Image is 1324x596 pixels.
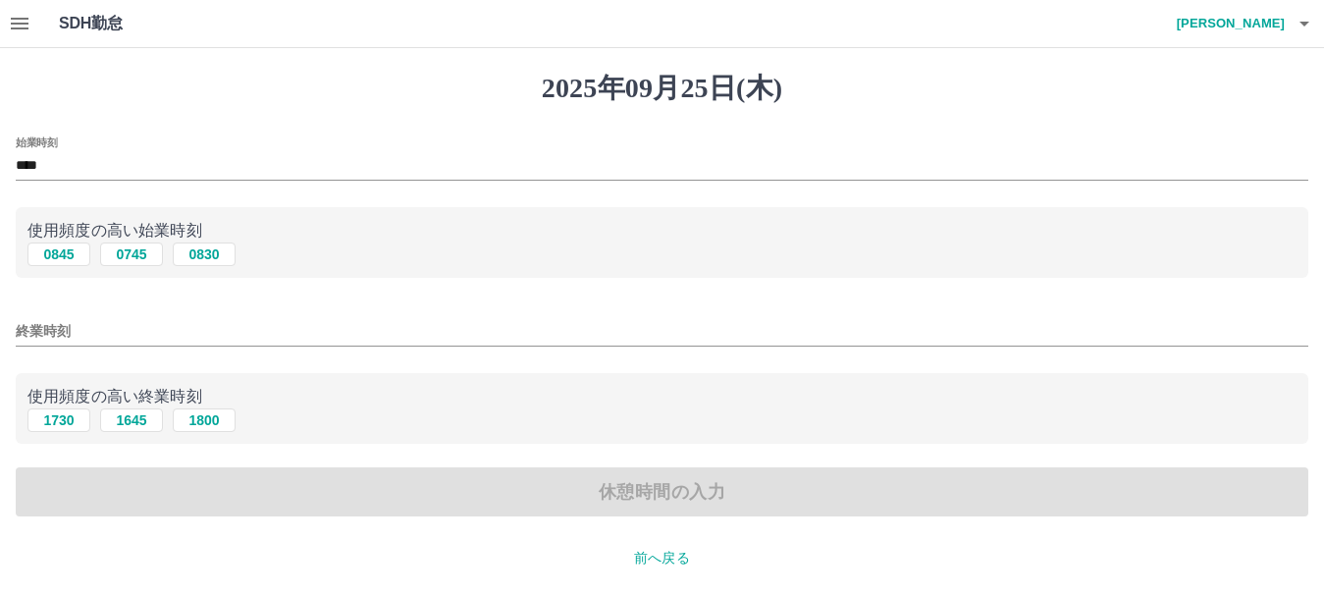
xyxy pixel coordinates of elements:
button: 0745 [100,243,163,266]
p: 使用頻度の高い終業時刻 [27,385,1297,408]
button: 0830 [173,243,236,266]
button: 1730 [27,408,90,432]
button: 1645 [100,408,163,432]
p: 使用頻度の高い始業時刻 [27,219,1297,243]
label: 始業時刻 [16,135,57,149]
button: 0845 [27,243,90,266]
button: 1800 [173,408,236,432]
p: 前へ戻る [16,548,1308,569]
h1: 2025年09月25日(木) [16,72,1308,105]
